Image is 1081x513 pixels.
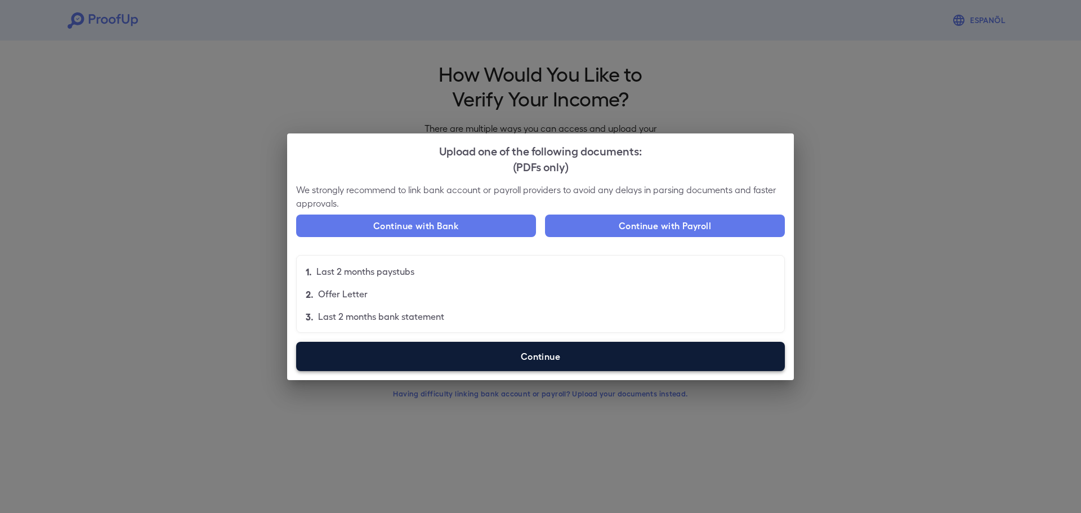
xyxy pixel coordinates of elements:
div: (PDFs only) [296,158,785,174]
p: Last 2 months paystubs [316,265,414,278]
p: Last 2 months bank statement [318,310,444,323]
h2: Upload one of the following documents: [287,133,794,183]
p: 1. [306,265,312,278]
p: 3. [306,310,314,323]
label: Continue [296,342,785,371]
p: Offer Letter [318,287,368,301]
p: 2. [306,287,314,301]
p: We strongly recommend to link bank account or payroll providers to avoid any delays in parsing do... [296,183,785,210]
button: Continue with Bank [296,215,536,237]
button: Continue with Payroll [545,215,785,237]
